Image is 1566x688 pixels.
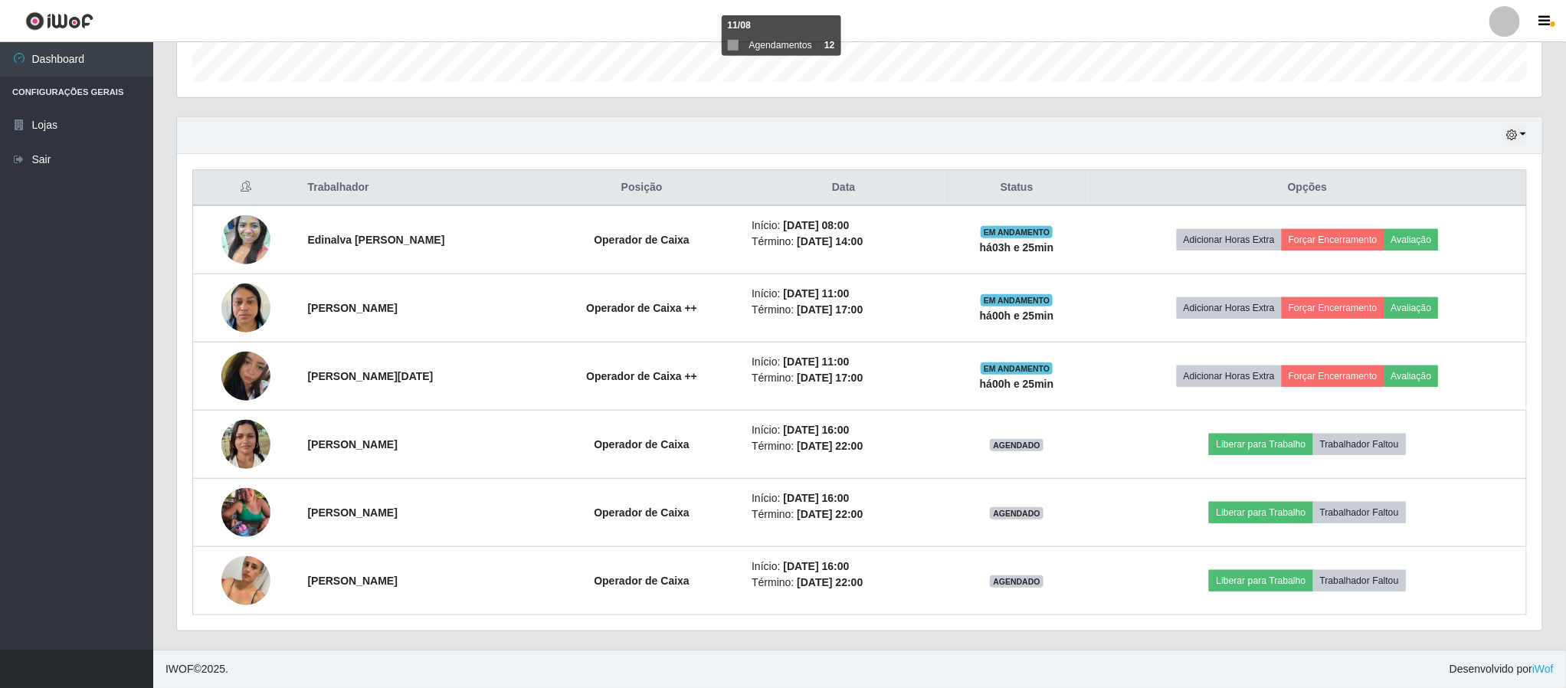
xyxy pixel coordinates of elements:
[1313,434,1406,455] button: Trabalhador Faltou
[594,438,690,450] strong: Operador de Caixa
[742,170,945,206] th: Data
[1177,229,1282,251] button: Adicionar Horas Extra
[1384,365,1439,387] button: Avaliação
[594,506,690,519] strong: Operador de Caixa
[1282,229,1384,251] button: Forçar Encerramento
[165,661,228,677] span: © 2025 .
[1313,502,1406,523] button: Trabalhador Faltou
[981,294,1053,306] span: EM ANDAMENTO
[981,362,1053,375] span: EM ANDAMENTO
[752,438,935,454] li: Término:
[752,370,935,386] li: Término:
[990,439,1043,451] span: AGENDADO
[797,372,863,384] time: [DATE] 17:00
[1384,229,1439,251] button: Avaliação
[990,507,1043,519] span: AGENDADO
[980,310,1054,322] strong: há 00 h e 25 min
[308,234,445,246] strong: Edinalva [PERSON_NAME]
[945,170,1089,206] th: Status
[1450,661,1554,677] span: Desenvolvido por
[1209,570,1312,591] button: Liberar para Trabalho
[308,575,398,587] strong: [PERSON_NAME]
[1282,297,1384,319] button: Forçar Encerramento
[783,287,849,300] time: [DATE] 11:00
[1282,365,1384,387] button: Forçar Encerramento
[1384,297,1439,319] button: Avaliação
[594,234,690,246] strong: Operador de Caixa
[980,378,1054,390] strong: há 00 h e 25 min
[221,469,270,556] img: 1744399618911.jpeg
[752,234,935,250] li: Término:
[990,575,1043,588] span: AGENDADO
[752,286,935,302] li: Início:
[980,241,1054,254] strong: há 03 h e 25 min
[1313,570,1406,591] button: Trabalhador Faltou
[1089,170,1526,206] th: Opções
[586,370,697,382] strong: Operador de Caixa ++
[752,490,935,506] li: Início:
[1532,663,1554,675] a: iWof
[221,537,270,624] img: 1754941954755.jpeg
[752,302,935,318] li: Término:
[1209,502,1312,523] button: Liberar para Trabalho
[25,11,93,31] img: CoreUI Logo
[586,302,697,314] strong: Operador de Caixa ++
[594,575,690,587] strong: Operador de Caixa
[752,506,935,523] li: Término:
[797,440,863,452] time: [DATE] 22:00
[783,355,849,368] time: [DATE] 11:00
[308,302,398,314] strong: [PERSON_NAME]
[797,303,863,316] time: [DATE] 17:00
[783,492,849,504] time: [DATE] 16:00
[797,235,863,247] time: [DATE] 14:00
[981,226,1053,238] span: EM ANDAMENTO
[752,575,935,591] li: Término:
[299,170,542,206] th: Trabalhador
[752,559,935,575] li: Início:
[308,438,398,450] strong: [PERSON_NAME]
[308,370,434,382] strong: [PERSON_NAME][DATE]
[221,344,270,408] img: 1737905263534.jpeg
[221,275,270,340] img: 1754146149925.jpeg
[752,422,935,438] li: Início:
[165,663,194,675] span: IWOF
[752,218,935,234] li: Início:
[783,560,849,572] time: [DATE] 16:00
[752,354,935,370] li: Início:
[1177,297,1282,319] button: Adicionar Horas Extra
[1177,365,1282,387] button: Adicionar Horas Extra
[797,508,863,520] time: [DATE] 22:00
[783,219,849,231] time: [DATE] 08:00
[783,424,849,436] time: [DATE] 16:00
[221,196,270,283] img: 1650687338616.jpeg
[308,506,398,519] strong: [PERSON_NAME]
[797,576,863,588] time: [DATE] 22:00
[541,170,742,206] th: Posição
[221,411,270,477] img: 1720809249319.jpeg
[1209,434,1312,455] button: Liberar para Trabalho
